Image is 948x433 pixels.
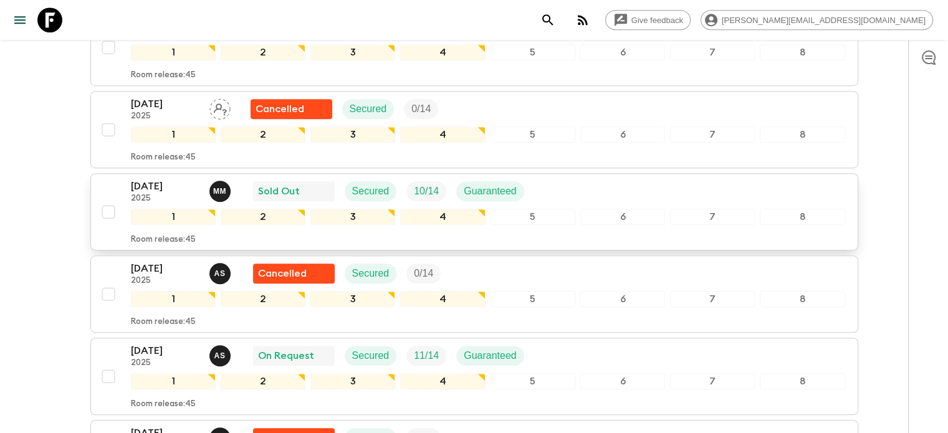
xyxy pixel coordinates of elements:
[209,102,231,112] span: Assign pack leader
[90,91,858,168] button: [DATE]2025Assign pack leaderFlash Pack cancellationSecuredTrip Fill12345678Room release:45
[345,181,397,201] div: Secured
[760,373,845,389] div: 8
[760,209,845,225] div: 8
[131,358,199,368] p: 2025
[580,44,665,60] div: 6
[131,276,199,286] p: 2025
[258,266,307,281] p: Cancelled
[221,373,305,389] div: 2
[310,44,395,60] div: 3
[491,126,575,143] div: 5
[7,7,32,32] button: menu
[342,99,395,119] div: Secured
[221,209,305,225] div: 2
[670,373,755,389] div: 7
[214,351,226,361] p: A S
[131,399,196,409] p: Room release: 45
[209,263,233,284] button: AS
[352,184,390,199] p: Secured
[310,291,395,307] div: 3
[404,99,438,119] div: Trip Fill
[221,291,305,307] div: 2
[760,44,845,60] div: 8
[670,291,755,307] div: 7
[90,255,858,333] button: [DATE]2025Anne SgrazzuttiFlash Pack cancellationSecuredTrip Fill12345678Room release:45
[491,291,575,307] div: 5
[131,343,199,358] p: [DATE]
[625,16,690,25] span: Give feedback
[90,338,858,415] button: [DATE]2025Anne SgrazzuttiOn RequestSecuredTrip FillGuaranteed12345678Room release:45
[131,209,216,225] div: 1
[464,348,517,363] p: Guaranteed
[213,186,226,196] p: M M
[670,209,755,225] div: 7
[131,291,216,307] div: 1
[209,349,233,359] span: Anne Sgrazzutti
[400,373,485,389] div: 4
[400,291,485,307] div: 4
[310,373,395,389] div: 3
[491,373,575,389] div: 5
[90,173,858,250] button: [DATE]2025Mariana MartinsSold OutSecuredTrip FillGuaranteed12345678Room release:45
[209,181,233,202] button: MM
[411,102,431,117] p: 0 / 14
[400,209,485,225] div: 4
[400,44,485,60] div: 4
[131,373,216,389] div: 1
[131,70,196,80] p: Room release: 45
[90,9,858,86] button: [DATE]2025Assign pack leaderFlash Pack cancellationSecuredTrip Fill12345678Room release:45
[221,44,305,60] div: 2
[209,267,233,277] span: Anne Sgrazzutti
[352,348,390,363] p: Secured
[580,373,665,389] div: 6
[414,266,433,281] p: 0 / 14
[131,97,199,112] p: [DATE]
[670,126,755,143] div: 7
[760,126,845,143] div: 8
[406,181,446,201] div: Trip Fill
[605,10,691,30] a: Give feedback
[760,291,845,307] div: 8
[209,345,233,366] button: AS
[701,10,933,30] div: [PERSON_NAME][EMAIL_ADDRESS][DOMAIN_NAME]
[491,44,575,60] div: 5
[414,348,439,363] p: 11 / 14
[131,261,199,276] p: [DATE]
[345,264,397,283] div: Secured
[345,346,397,366] div: Secured
[258,184,300,199] p: Sold Out
[221,126,305,143] div: 2
[258,348,314,363] p: On Request
[310,209,395,225] div: 3
[209,184,233,194] span: Mariana Martins
[131,153,196,163] p: Room release: 45
[251,99,332,119] div: Flash Pack cancellation
[253,264,335,283] div: Flash Pack cancellation
[131,179,199,194] p: [DATE]
[131,112,199,121] p: 2025
[350,102,387,117] p: Secured
[352,266,390,281] p: Secured
[670,44,755,60] div: 7
[414,184,439,199] p: 10 / 14
[256,102,304,117] p: Cancelled
[580,126,665,143] div: 6
[580,209,665,225] div: 6
[406,346,446,366] div: Trip Fill
[310,126,395,143] div: 3
[131,194,199,204] p: 2025
[580,291,665,307] div: 6
[464,184,517,199] p: Guaranteed
[214,269,226,278] p: A S
[715,16,932,25] span: [PERSON_NAME][EMAIL_ADDRESS][DOMAIN_NAME]
[535,7,560,32] button: search adventures
[406,264,441,283] div: Trip Fill
[131,235,196,245] p: Room release: 45
[491,209,575,225] div: 5
[131,44,216,60] div: 1
[400,126,485,143] div: 4
[131,126,216,143] div: 1
[131,317,196,327] p: Room release: 45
